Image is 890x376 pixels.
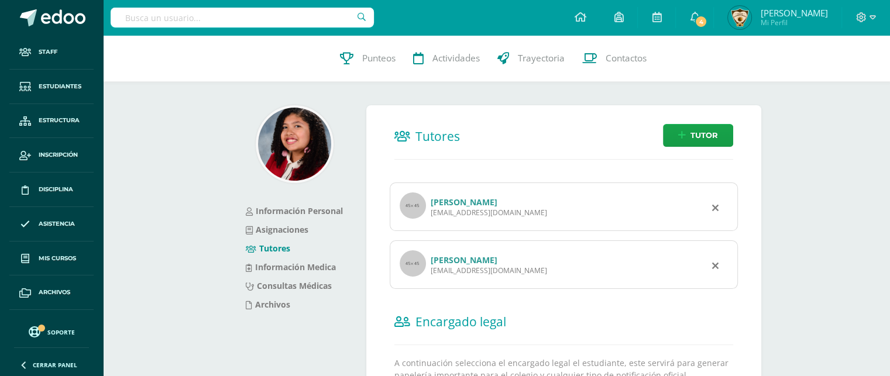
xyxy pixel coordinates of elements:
a: Archivos [246,299,290,310]
a: Tutores [246,243,290,254]
span: Contactos [606,52,647,64]
a: Punteos [331,35,404,82]
a: Soporte [14,323,89,339]
span: 4 [695,15,707,28]
a: Asignaciones [246,224,308,235]
span: Trayectoria [518,52,565,64]
a: Archivos [9,275,94,310]
input: Busca un usuario... [111,8,374,27]
span: Estructura [39,116,80,125]
span: Mis cursos [39,254,76,263]
img: 7c74505079bcc4778c69fb256aeee4a7.png [728,6,751,29]
span: Actividades [432,52,480,64]
span: Encargado legal [415,313,506,330]
span: Staff [39,47,57,57]
span: Asistencia [39,219,75,229]
img: profile image [400,192,426,219]
img: profile image [400,250,426,277]
a: Tutor [663,124,733,147]
a: Consultas Médicas [246,280,332,291]
a: Mis cursos [9,242,94,276]
a: Disciplina [9,173,94,207]
span: Mi Perfil [760,18,827,27]
a: Información Personal [246,205,343,216]
a: Estructura [9,104,94,139]
img: c85239ce6e55ff83932947c4d89a3e3a.png [258,108,331,181]
div: Remover [712,258,719,272]
a: Staff [9,35,94,70]
span: Tutores [415,128,460,144]
div: [EMAIL_ADDRESS][DOMAIN_NAME] [431,265,547,275]
a: Contactos [573,35,655,82]
span: Estudiantes [39,82,81,91]
a: Asistencia [9,207,94,242]
span: Disciplina [39,185,73,194]
span: [PERSON_NAME] [760,7,827,19]
span: Soporte [47,328,75,336]
div: Remover [712,200,719,214]
span: Punteos [362,52,396,64]
a: Información Medica [246,261,336,272]
a: [PERSON_NAME] [431,254,497,265]
a: Actividades [404,35,489,82]
span: Tutor [690,125,718,146]
span: Archivos [39,288,70,297]
a: Trayectoria [489,35,573,82]
span: Cerrar panel [33,361,77,369]
span: Inscripción [39,150,78,160]
a: Estudiantes [9,70,94,104]
a: Inscripción [9,138,94,173]
a: [PERSON_NAME] [431,196,497,208]
div: [EMAIL_ADDRESS][DOMAIN_NAME] [431,208,547,218]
